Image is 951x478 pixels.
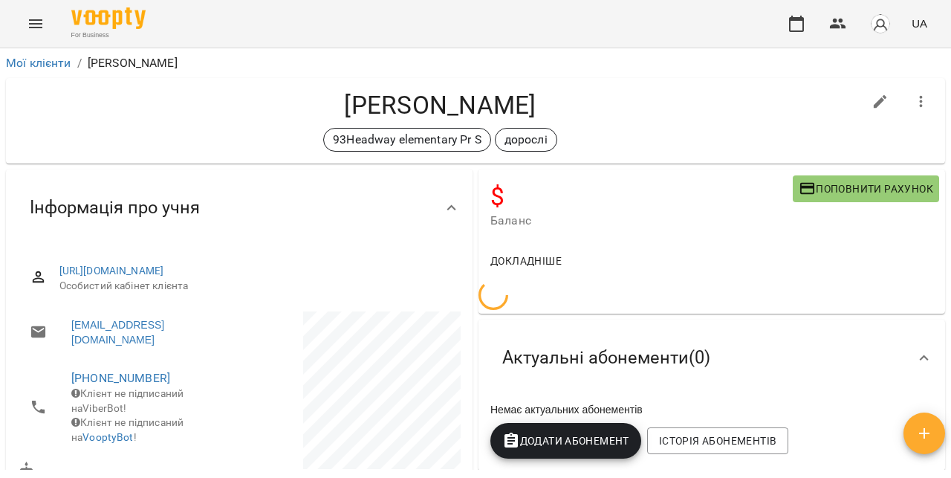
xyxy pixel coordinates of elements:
span: Актуальні абонементи ( 0 ) [502,346,710,369]
span: Поповнити рахунок [799,180,933,198]
button: UA [906,10,933,37]
img: avatar_s.png [870,13,891,34]
div: 93Headway elementary Pr S [323,128,491,152]
a: Мої клієнти [6,56,71,70]
span: Інформація про учня [30,196,200,219]
div: Актуальні абонементи(0) [478,320,945,396]
div: Інформація про учня [6,169,473,246]
span: Історія абонементів [659,432,776,450]
a: VooptyBot [82,431,133,443]
div: дорослі [495,128,557,152]
span: Докладніше [490,252,562,270]
span: UA [912,16,927,31]
img: Voopty Logo [71,7,146,29]
p: 93Headway elementary Pr S [333,131,481,149]
nav: breadcrumb [6,54,945,72]
a: [PHONE_NUMBER] [71,371,170,385]
p: дорослі [504,131,548,149]
span: Клієнт не підписаний на ! [71,416,184,443]
span: Баланс [490,212,793,230]
h4: $ [490,181,793,212]
span: For Business [71,30,146,40]
a: [EMAIL_ADDRESS][DOMAIN_NAME] [71,317,224,347]
button: Поповнити рахунок [793,175,939,202]
p: [PERSON_NAME] [88,54,178,72]
span: Клієнт не підписаний на ViberBot! [71,387,184,414]
button: Додати Абонемент [490,423,641,459]
li: / [77,54,82,72]
button: Історія абонементів [647,427,788,454]
div: Немає актуальних абонементів [487,399,936,420]
span: Додати Абонемент [502,432,629,450]
button: Menu [18,6,53,42]
span: Особистий кабінет клієнта [59,279,449,294]
button: Докладніше [484,248,568,274]
h4: [PERSON_NAME] [18,90,863,120]
a: [URL][DOMAIN_NAME] [59,265,164,277]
